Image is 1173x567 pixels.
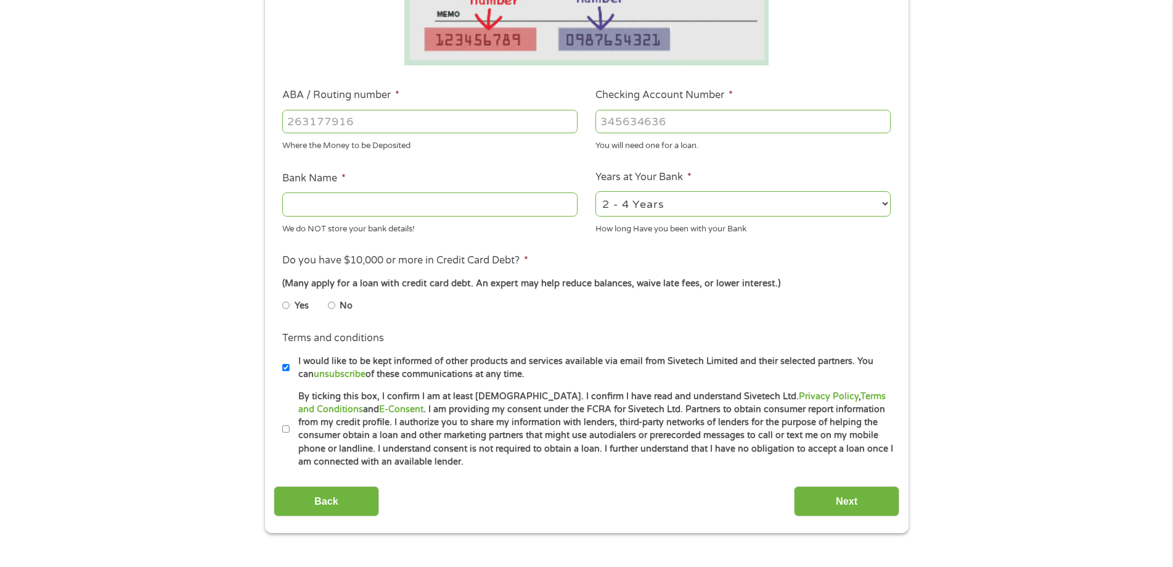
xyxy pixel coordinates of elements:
[595,110,891,133] input: 345634636
[595,89,733,102] label: Checking Account Number
[298,391,886,415] a: Terms and Conditions
[290,390,894,469] label: By ticking this box, I confirm I am at least [DEMOGRAPHIC_DATA]. I confirm I have read and unders...
[282,277,890,291] div: (Many apply for a loan with credit card debt. An expert may help reduce balances, waive late fees...
[794,486,899,516] input: Next
[295,299,309,313] label: Yes
[282,89,399,102] label: ABA / Routing number
[379,404,423,415] a: E-Consent
[340,299,353,313] label: No
[595,136,891,152] div: You will need one for a loan.
[282,254,528,267] label: Do you have $10,000 or more in Credit Card Debt?
[282,172,346,185] label: Bank Name
[282,218,578,235] div: We do NOT store your bank details!
[595,218,891,235] div: How long Have you been with your Bank
[290,355,894,381] label: I would like to be kept informed of other products and services available via email from Sivetech...
[799,391,859,402] a: Privacy Policy
[314,369,366,379] a: unsubscribe
[274,486,379,516] input: Back
[595,171,692,184] label: Years at Your Bank
[282,332,384,345] label: Terms and conditions
[282,110,578,133] input: 263177916
[282,136,578,152] div: Where the Money to be Deposited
